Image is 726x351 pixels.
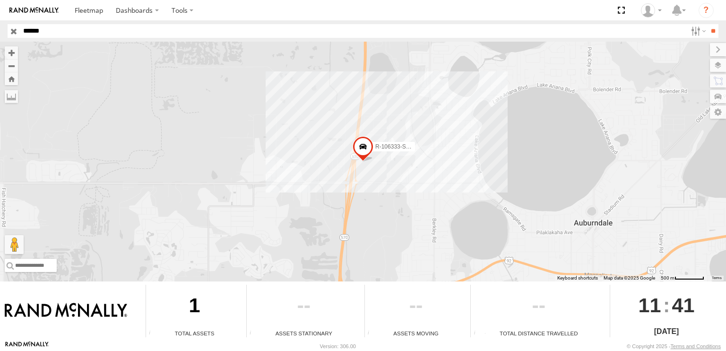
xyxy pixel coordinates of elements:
a: Visit our Website [5,342,49,351]
button: Zoom out [5,59,18,72]
label: Search Filter Options [687,24,708,38]
button: Zoom Home [5,72,18,85]
div: Assets Stationary [247,329,361,337]
span: 41 [672,285,695,325]
button: Drag Pegman onto the map to open Street View [5,235,24,254]
span: 11 [639,285,661,325]
img: Rand McNally [5,303,127,319]
div: Total number of assets current in transit. [365,330,379,337]
div: Total Distance Travelled [471,329,606,337]
div: Total Assets [146,329,243,337]
div: Jose Goitia [638,3,665,18]
a: Terms and Conditions [671,343,721,349]
i: ? [699,3,714,18]
button: Zoom in [5,46,18,59]
span: 500 m [661,275,674,281]
div: Total distance travelled by all assets within specified date range and applied filters [471,330,485,337]
span: R-106333-Swing [375,143,417,150]
label: Map Settings [710,105,726,119]
div: : [610,285,722,325]
div: Assets Moving [365,329,467,337]
label: Measure [5,90,18,103]
span: Map data ©2025 Google [604,275,655,281]
div: © Copyright 2025 - [627,343,721,349]
img: rand-logo.svg [9,7,59,14]
div: 1 [146,285,243,329]
a: Terms (opens in new tab) [712,276,722,280]
button: Keyboard shortcuts [557,275,598,281]
div: Total number of assets current stationary. [247,330,261,337]
div: Version: 306.00 [320,343,356,349]
div: Total number of Enabled Assets [146,330,160,337]
button: Map Scale: 500 m per 59 pixels [658,275,707,281]
div: [DATE] [610,326,722,337]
